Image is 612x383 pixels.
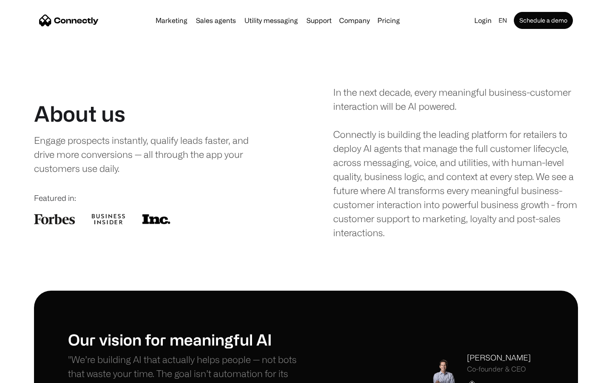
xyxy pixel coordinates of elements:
a: Sales agents [193,17,239,24]
h1: About us [34,101,125,126]
div: In the next decade, every meaningful business-customer interaction will be AI powered. Connectly ... [333,85,578,240]
a: Support [303,17,335,24]
a: Login [471,14,495,26]
ul: Language list [17,368,51,380]
h1: Our vision for meaningful AI [68,330,306,349]
div: en [499,14,507,26]
div: Company [339,14,370,26]
a: Marketing [152,17,191,24]
a: Schedule a demo [514,12,573,29]
div: Featured in: [34,192,279,204]
div: Engage prospects instantly, qualify leads faster, and drive more conversions — all through the ap... [34,133,266,175]
aside: Language selected: English [8,367,51,380]
a: Utility messaging [241,17,301,24]
div: [PERSON_NAME] [467,352,531,363]
a: Pricing [374,17,403,24]
div: Co-founder & CEO [467,365,531,373]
